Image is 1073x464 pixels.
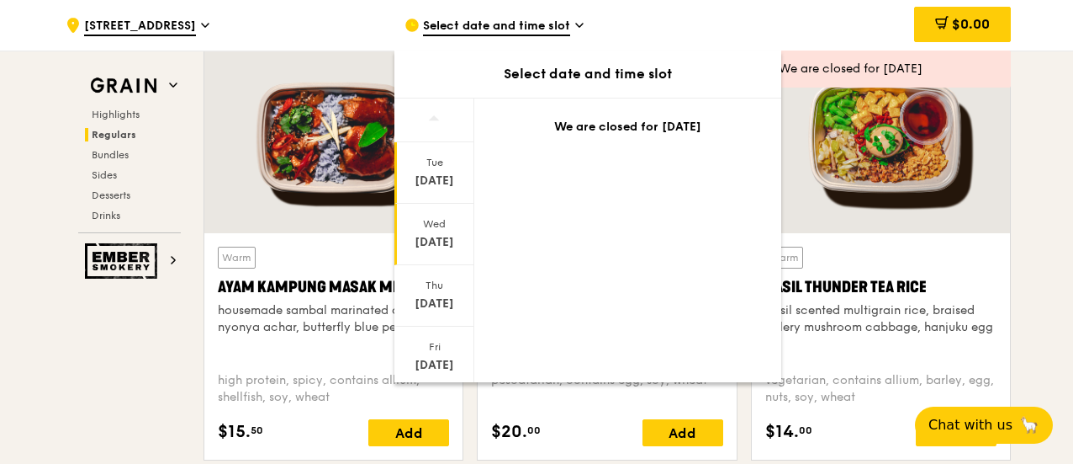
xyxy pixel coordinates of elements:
[1019,415,1039,435] span: 🦙
[765,372,996,406] div: vegetarian, contains allium, barley, egg, nuts, soy, wheat
[85,71,162,101] img: Grain web logo
[765,302,996,336] div: basil scented multigrain rice, braised celery mushroom cabbage, hanjuku egg
[397,340,472,354] div: Fri
[394,64,781,84] div: Select date and time slot
[397,156,472,169] div: Tue
[92,149,129,161] span: Bundles
[397,217,472,231] div: Wed
[218,275,449,299] div: Ayam Kampung Masak Merah
[491,419,527,445] span: $20.
[218,419,251,445] span: $15.
[251,424,263,437] span: 50
[799,424,812,437] span: 00
[928,415,1012,435] span: Chat with us
[494,119,761,136] div: We are closed for [DATE]
[916,419,996,446] div: Add
[397,279,472,292] div: Thu
[779,61,997,77] div: We are closed for [DATE]
[92,210,120,221] span: Drinks
[397,296,472,312] div: [DATE]
[765,275,996,299] div: Basil Thunder Tea Rice
[397,234,472,251] div: [DATE]
[92,129,136,141] span: Regulars
[84,18,196,36] span: [STREET_ADDRESS]
[765,419,799,445] span: $14.
[218,302,449,336] div: housemade sambal marinated chicken, nyonya achar, butterfly blue pea rice
[915,407,1053,444] button: Chat with us🦙
[92,169,117,181] span: Sides
[765,247,803,269] div: Warm
[423,18,570,36] span: Select date and time slot
[218,247,256,269] div: Warm
[368,419,449,446] div: Add
[92,109,140,120] span: Highlights
[92,189,130,201] span: Desserts
[397,357,472,374] div: [DATE]
[218,372,449,406] div: high protein, spicy, contains allium, shellfish, soy, wheat
[85,243,162,279] img: Ember Smokery web logo
[527,424,541,437] span: 00
[397,173,472,189] div: [DATE]
[491,372,722,406] div: pescatarian, contains egg, soy, wheat
[952,16,990,32] span: $0.00
[642,419,723,446] div: Add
